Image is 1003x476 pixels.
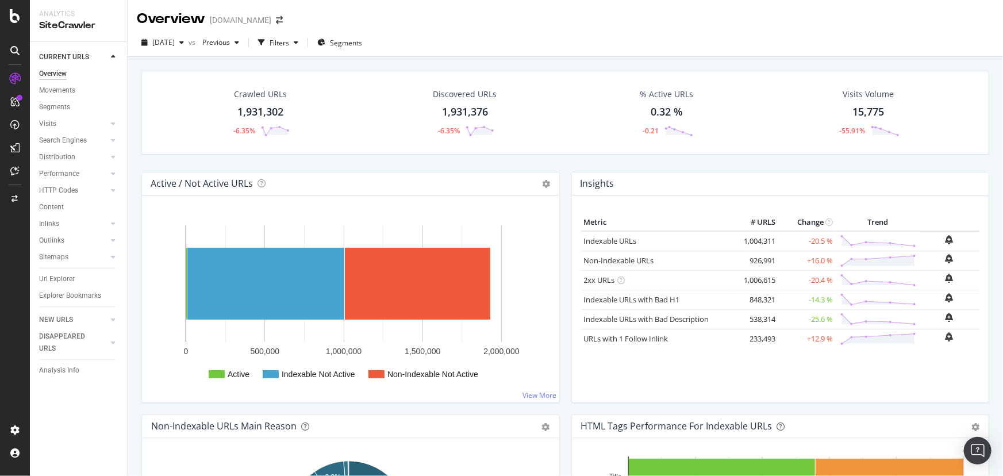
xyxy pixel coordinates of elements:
div: Crawled URLs [234,89,287,100]
td: +12.9 % [779,329,836,348]
td: 1,006,615 [733,270,779,290]
div: -6.35% [438,126,460,136]
a: Sitemaps [39,251,107,263]
text: 2,000,000 [483,347,519,356]
a: Content [39,201,119,213]
h4: Insights [581,176,614,191]
svg: A chart. [151,214,546,393]
div: bell-plus [946,293,954,302]
a: 2xx URLs [584,275,615,285]
a: Segments [39,101,119,113]
div: Filters [270,38,289,48]
a: Non-Indexable URLs [584,255,654,266]
text: 1,000,000 [326,347,362,356]
div: Content [39,201,64,213]
div: Discovered URLs [433,89,497,100]
td: 1,004,311 [733,231,779,251]
a: HTTP Codes [39,185,107,197]
a: Indexable URLs [584,236,637,246]
a: Overview [39,68,119,80]
div: Outlinks [39,235,64,247]
div: 1,931,376 [442,105,488,120]
div: gear [971,423,979,431]
div: [DOMAIN_NAME] [210,14,271,26]
div: HTTP Codes [39,185,78,197]
a: CURRENT URLS [39,51,107,63]
td: 538,314 [733,309,779,329]
div: Open Intercom Messenger [964,437,992,465]
div: Overview [39,68,67,80]
a: NEW URLS [39,314,107,326]
a: Indexable URLs with Bad Description [584,314,709,324]
th: Change [779,214,836,231]
div: Movements [39,85,75,97]
div: bell-plus [946,235,954,244]
text: Active [228,370,249,379]
button: Filters [253,33,303,52]
div: arrow-right-arrow-left [276,16,283,24]
h4: Active / Not Active URLs [151,176,253,191]
text: 500,000 [250,347,279,356]
div: NEW URLS [39,314,73,326]
div: bell-plus [946,313,954,322]
td: -20.5 % [779,231,836,251]
a: Outlinks [39,235,107,247]
div: Explorer Bookmarks [39,290,101,302]
div: % Active URLs [640,89,694,100]
a: Visits [39,118,107,130]
td: -20.4 % [779,270,836,290]
td: 848,321 [733,290,779,309]
div: Analysis Info [39,364,79,377]
div: Search Engines [39,135,87,147]
a: View More [523,390,557,400]
button: Previous [198,33,244,52]
span: vs [189,37,198,47]
div: 1,931,302 [237,105,283,120]
td: -14.3 % [779,290,836,309]
div: Performance [39,168,79,180]
div: 15,775 [852,105,884,120]
td: +16.0 % [779,251,836,270]
button: [DATE] [137,33,189,52]
th: Metric [581,214,733,231]
text: 1,500,000 [405,347,440,356]
div: -6.35% [233,126,255,136]
span: Segments [330,38,362,48]
th: Trend [836,214,919,231]
a: URLs with 1 Follow Inlink [584,333,668,344]
div: Inlinks [39,218,59,230]
div: -55.91% [839,126,865,136]
div: HTML Tags Performance for Indexable URLs [581,420,773,432]
div: Non-Indexable URLs Main Reason [151,420,297,432]
a: Distribution [39,151,107,163]
text: 0 [184,347,189,356]
button: Segments [313,33,367,52]
div: Url Explorer [39,273,75,285]
div: CURRENT URLS [39,51,89,63]
span: Previous [198,37,230,47]
a: DISAPPEARED URLS [39,331,107,355]
a: Inlinks [39,218,107,230]
div: Analytics [39,9,118,19]
td: -25.6 % [779,309,836,329]
div: bell-plus [946,332,954,341]
td: 233,493 [733,329,779,348]
div: gear [542,423,550,431]
text: Non-Indexable Not Active [387,370,478,379]
a: Explorer Bookmarks [39,290,119,302]
div: SiteCrawler [39,19,118,32]
div: Overview [137,9,205,29]
div: bell-plus [946,254,954,263]
div: DISAPPEARED URLS [39,331,97,355]
a: Indexable URLs with Bad H1 [584,294,680,305]
span: 2025 Aug. 29th [152,37,175,47]
div: Segments [39,101,70,113]
a: Url Explorer [39,273,119,285]
div: Sitemaps [39,251,68,263]
a: Performance [39,168,107,180]
text: Indexable Not Active [282,370,355,379]
div: 0.32 % [651,105,683,120]
td: 926,991 [733,251,779,270]
i: Options [543,180,551,188]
